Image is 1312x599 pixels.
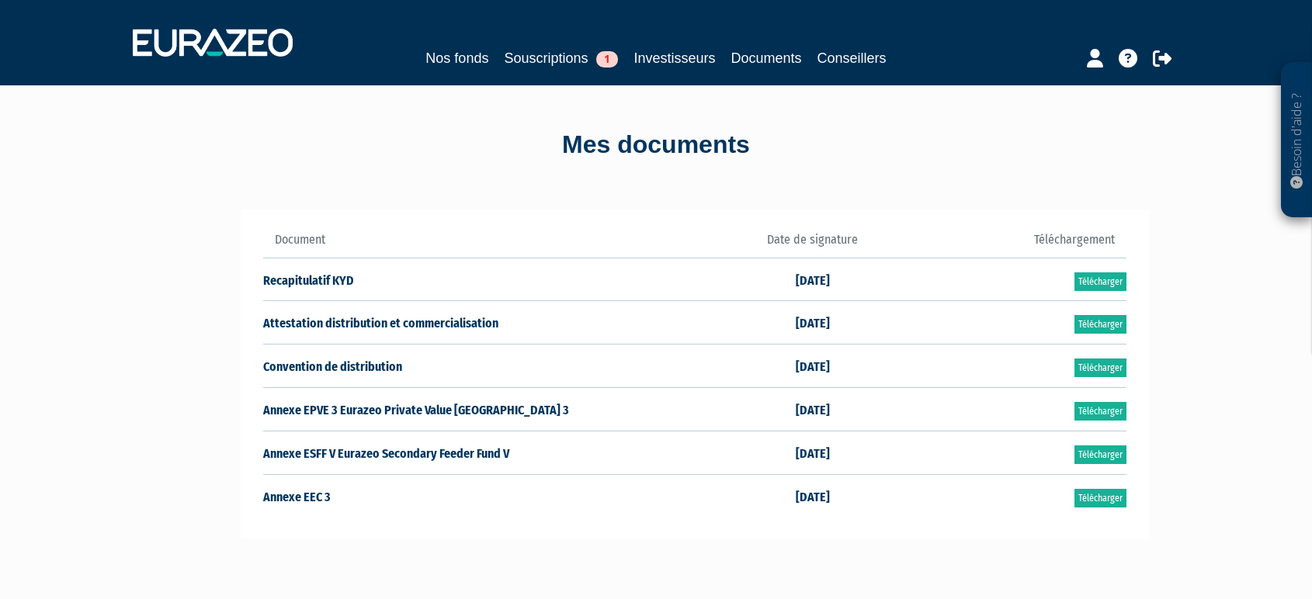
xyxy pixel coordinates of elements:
[1074,402,1126,421] a: Télécharger
[263,258,734,301] td: Recapitulatif KYD
[1074,315,1126,334] a: Télécharger
[263,301,734,345] td: Attestation distribution et commercialisation
[734,431,891,474] td: [DATE]
[817,47,887,69] a: Conseillers
[263,231,734,258] th: Document
[263,474,734,517] td: Annexe EEC 3
[633,47,715,69] a: Investisseurs
[734,474,891,517] td: [DATE]
[263,388,734,431] td: Annexe EPVE 3 Eurazeo Private Value [GEOGRAPHIC_DATA] 3
[596,51,618,68] span: 1
[133,29,293,57] img: 1732889491-logotype_eurazeo_blanc_rvb.png
[504,47,618,69] a: Souscriptions1
[263,345,734,388] td: Convention de distribution
[891,231,1126,258] th: Téléchargement
[1074,272,1126,291] a: Télécharger
[1074,358,1126,377] a: Télécharger
[734,301,891,345] td: [DATE]
[1288,71,1306,210] p: Besoin d'aide ?
[734,231,891,258] th: Date de signature
[1074,445,1126,464] a: Télécharger
[734,258,891,301] td: [DATE]
[734,388,891,431] td: [DATE]
[263,431,734,474] td: Annexe ESFF V Eurazeo Secondary Feeder Fund V
[734,345,891,388] td: [DATE]
[425,47,488,69] a: Nos fonds
[731,47,802,69] a: Documents
[1074,489,1126,507] a: Télécharger
[213,127,1099,163] div: Mes documents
